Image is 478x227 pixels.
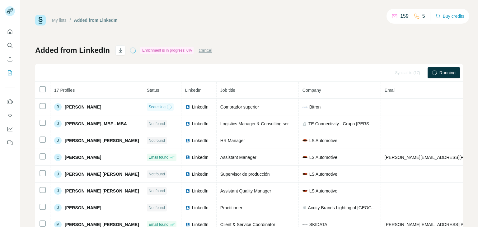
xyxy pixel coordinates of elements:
span: Running [439,70,456,76]
span: LS Automotive [309,154,337,160]
div: J [54,137,62,144]
img: LinkedIn logo [185,188,190,193]
p: 159 [400,12,409,20]
span: Client & Service Coordinator [220,222,275,227]
span: Job title [220,88,235,93]
div: J [54,187,62,195]
span: LinkedIn [192,121,209,127]
img: company-logo [302,104,307,109]
div: J [54,120,62,127]
span: Searching [149,104,166,110]
span: [PERSON_NAME] [PERSON_NAME] [65,171,139,177]
span: Not found [149,121,165,127]
span: Supervisor de producción [220,172,270,177]
p: 5 [422,12,425,20]
span: [PERSON_NAME], MBF - MBA [65,121,127,127]
span: Acuity Brands Lighting of [GEOGRAPHIC_DATA] [308,205,377,211]
button: Search [5,40,15,51]
img: company-logo [302,156,307,158]
span: LS Automotive [309,137,337,144]
div: Added from LinkedIn [74,17,118,23]
span: LinkedIn [192,188,209,194]
span: [PERSON_NAME] [65,154,101,160]
button: Enrich CSV [5,53,15,65]
span: LinkedIn [185,88,202,93]
img: LinkedIn logo [185,104,190,109]
img: company-logo [302,222,307,227]
img: Surfe Logo [35,15,46,25]
span: Bitron [309,104,321,110]
button: Use Surfe on LinkedIn [5,96,15,107]
span: [PERSON_NAME] [PERSON_NAME] [65,137,139,144]
span: LinkedIn [192,154,209,160]
a: My lists [52,18,67,23]
div: C [54,154,62,161]
button: Dashboard [5,123,15,135]
span: Not found [149,188,165,194]
span: LS Automotive [309,171,337,177]
span: TE Connectivity - Grupo [PERSON_NAME] [308,121,377,127]
span: Not found [149,171,165,177]
li: / [70,17,71,23]
span: LS Automotive [309,188,337,194]
div: Enrichment is in progress: 0% [140,47,194,54]
span: LinkedIn [192,104,209,110]
h1: Added from LinkedIn [35,45,110,55]
button: Buy credits [435,12,464,21]
div: J [54,204,62,211]
span: LinkedIn [192,171,209,177]
span: LinkedIn [192,205,209,211]
span: 17 Profiles [54,88,75,93]
img: LinkedIn logo [185,121,190,126]
button: Cancel [199,47,212,53]
span: Not found [149,138,165,143]
img: company-logo [302,173,307,175]
button: Quick start [5,26,15,37]
span: Status [147,88,159,93]
span: Assistant Quality Manager [220,188,271,193]
div: J [54,170,62,178]
span: HR Manager [220,138,245,143]
img: company-logo [302,139,307,141]
button: Feedback [5,137,15,148]
span: [PERSON_NAME] [PERSON_NAME] [65,188,139,194]
div: B [54,103,62,111]
span: Not found [149,205,165,211]
span: Email [385,88,396,93]
button: Use Surfe API [5,110,15,121]
span: Logistics Manager & Consulting services [220,121,299,126]
span: [PERSON_NAME] [65,104,101,110]
span: Assistant Manager [220,155,256,160]
img: LinkedIn logo [185,172,190,177]
span: Practitioner [220,205,242,210]
span: Company [302,88,321,93]
img: LinkedIn logo [185,222,190,227]
span: [PERSON_NAME] [65,205,101,211]
img: LinkedIn logo [185,138,190,143]
span: LinkedIn [192,137,209,144]
button: My lists [5,67,15,78]
span: Comprador superior [220,104,259,109]
span: Email found [149,155,168,160]
img: LinkedIn logo [185,155,190,160]
img: LinkedIn logo [185,205,190,210]
img: company-logo [302,190,307,192]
